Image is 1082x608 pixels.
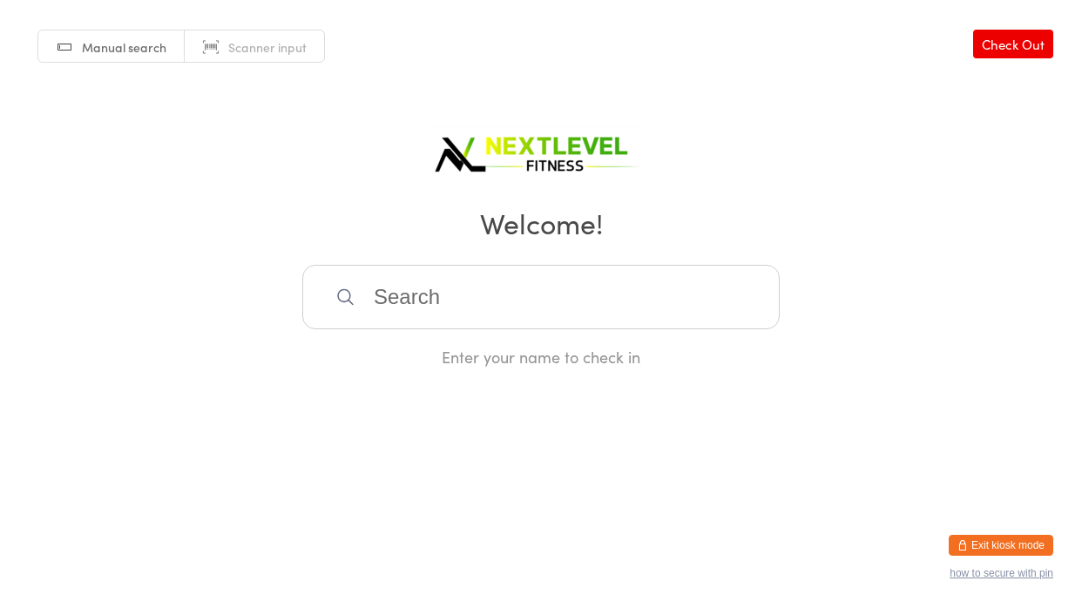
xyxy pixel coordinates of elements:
[302,346,780,368] div: Enter your name to check in
[82,38,166,56] span: Manual search
[973,30,1053,58] a: Check Out
[949,535,1053,556] button: Exit kiosk mode
[950,567,1053,579] button: how to secure with pin
[228,38,307,56] span: Scanner input
[432,122,650,179] img: Next Level Fitness
[302,265,780,329] input: Search
[17,203,1065,242] h2: Welcome!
